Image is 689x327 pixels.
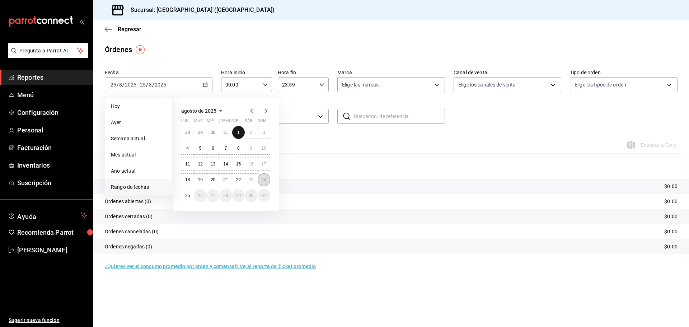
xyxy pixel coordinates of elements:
[262,177,266,182] abbr: 24 de agosto de 2025
[17,108,87,117] span: Configuración
[140,82,146,88] input: --
[17,245,87,255] span: [PERSON_NAME]
[232,158,245,170] button: 15 de agosto de 2025
[181,107,225,115] button: agosto de 2025
[211,193,215,198] abbr: 27 de agosto de 2025
[207,173,219,186] button: 20 de agosto de 2025
[232,189,245,202] button: 29 de agosto de 2025
[211,130,215,135] abbr: 30 de julio de 2025
[136,45,145,54] button: Tooltip marker
[219,142,232,155] button: 7 de agosto de 2025
[207,158,219,170] button: 13 de agosto de 2025
[17,178,87,188] span: Suscripción
[198,177,202,182] abbr: 19 de agosto de 2025
[111,135,167,143] span: Semana actual
[258,142,270,155] button: 10 de agosto de 2025
[198,193,202,198] abbr: 26 de agosto de 2025
[236,162,241,167] abbr: 15 de agosto de 2025
[5,52,88,60] a: Pregunta a Parrot AI
[181,142,194,155] button: 4 de agosto de 2025
[111,151,167,159] span: Mes actual
[105,243,153,251] p: Órdenes negadas (0)
[211,177,215,182] abbr: 20 de agosto de 2025
[219,158,232,170] button: 14 de agosto de 2025
[194,142,206,155] button: 5 de agosto de 2025
[245,126,257,139] button: 2 de agosto de 2025
[219,189,232,202] button: 28 de agosto de 2025
[207,142,219,155] button: 6 de agosto de 2025
[194,126,206,139] button: 29 de julio de 2025
[236,177,241,182] abbr: 22 de agosto de 2025
[237,146,240,151] abbr: 8 de agosto de 2025
[249,177,253,182] abbr: 23 de agosto de 2025
[185,177,190,182] abbr: 18 de agosto de 2025
[207,189,219,202] button: 27 de agosto de 2025
[237,130,240,135] abbr: 1 de agosto de 2025
[181,173,194,186] button: 18 de agosto de 2025
[9,317,87,324] span: Sugerir nueva función
[664,198,678,205] p: $0.00
[575,81,626,88] span: Elige los tipos de orden
[354,109,445,123] input: Buscar no. de referencia
[111,167,167,175] span: Año actual
[250,130,252,135] abbr: 2 de agosto de 2025
[207,126,219,139] button: 30 de julio de 2025
[250,146,252,151] abbr: 9 de agosto de 2025
[181,189,194,202] button: 25 de agosto de 2025
[137,82,139,88] span: -
[664,183,678,190] p: $0.00
[198,130,202,135] abbr: 29 de julio de 2025
[125,82,137,88] input: ----
[105,213,153,220] p: Órdenes cerradas (0)
[258,189,270,202] button: 31 de agosto de 2025
[245,173,257,186] button: 23 de agosto de 2025
[185,193,190,198] abbr: 25 de agosto de 2025
[181,158,194,170] button: 11 de agosto de 2025
[111,103,167,110] span: Hoy
[194,189,206,202] button: 26 de agosto de 2025
[152,82,154,88] span: /
[664,213,678,220] p: $0.00
[17,125,87,135] span: Personal
[17,228,87,237] span: Recomienda Parrot
[221,70,272,75] label: Hora inicio
[17,211,78,220] span: Ayuda
[181,118,189,126] abbr: lunes
[249,162,253,167] abbr: 16 de agosto de 2025
[207,118,214,126] abbr: miércoles
[458,81,516,88] span: Elige los canales de venta
[262,146,266,151] abbr: 10 de agosto de 2025
[212,146,214,151] abbr: 6 de agosto de 2025
[8,43,88,58] button: Pregunta a Parrot AI
[149,82,152,88] input: --
[223,193,228,198] abbr: 28 de agosto de 2025
[219,126,232,139] button: 31 de julio de 2025
[223,177,228,182] abbr: 21 de agosto de 2025
[232,173,245,186] button: 22 de agosto de 2025
[262,193,266,198] abbr: 31 de agosto de 2025
[245,158,257,170] button: 16 de agosto de 2025
[258,118,267,126] abbr: domingo
[194,118,202,126] abbr: martes
[236,193,241,198] abbr: 29 de agosto de 2025
[249,193,253,198] abbr: 30 de agosto de 2025
[245,142,257,155] button: 9 de agosto de 2025
[219,173,232,186] button: 21 de agosto de 2025
[258,158,270,170] button: 17 de agosto de 2025
[17,90,87,100] span: Menú
[194,173,206,186] button: 19 de agosto de 2025
[122,82,125,88] span: /
[119,82,122,88] input: --
[342,81,379,88] span: Elige las marcas
[111,119,167,126] span: Ayer
[664,243,678,251] p: $0.00
[117,82,119,88] span: /
[245,118,252,126] abbr: sábado
[17,160,87,170] span: Inventarios
[154,82,167,88] input: ----
[258,126,270,139] button: 3 de agosto de 2025
[570,70,678,75] label: Tipo de orden
[337,70,445,75] label: Marca
[186,146,189,151] abbr: 4 de agosto de 2025
[181,126,194,139] button: 28 de julio de 2025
